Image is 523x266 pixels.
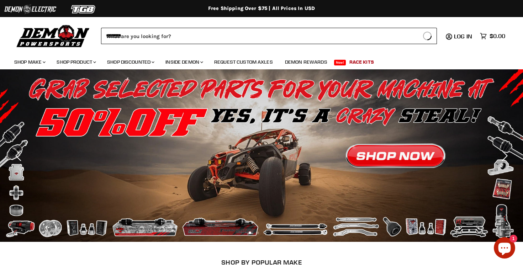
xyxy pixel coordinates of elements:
[101,28,437,44] form: Product
[9,55,50,69] a: Shop Make
[496,149,511,163] button: Next
[12,149,27,163] button: Previous
[418,28,437,44] button: Search
[492,237,517,260] inbox-online-store-chat: Shopify online store chat
[57,2,110,16] img: TGB Logo 2
[4,2,57,16] img: Demon Electric Logo 2
[9,52,503,69] ul: Main menu
[102,55,159,69] a: Shop Discounted
[334,60,346,65] span: New!
[490,33,505,39] span: $0.00
[454,33,472,40] span: Log in
[257,232,259,234] li: Page dot 2
[209,55,278,69] a: Request Custom Axles
[249,232,251,234] li: Page dot 1
[272,232,275,234] li: Page dot 4
[14,23,92,48] img: Demon Powersports
[344,55,379,69] a: Race Kits
[51,55,100,69] a: Shop Product
[451,33,476,39] a: Log in
[264,232,267,234] li: Page dot 3
[160,55,207,69] a: Inside Demon
[476,31,509,41] a: $0.00
[9,259,514,266] h2: SHOP BY POPULAR MAKE
[280,55,333,69] a: Demon Rewards
[101,28,418,44] input: Search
